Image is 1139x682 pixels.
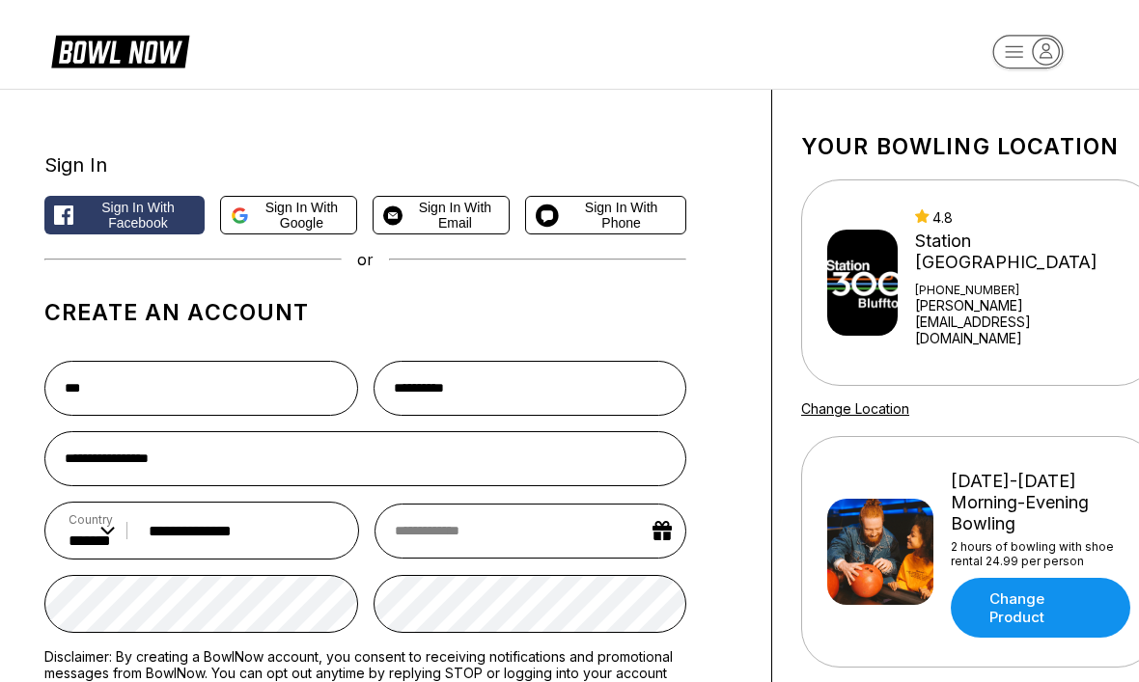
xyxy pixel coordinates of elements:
div: 2 hours of bowling with shoe rental 24.99 per person [951,539,1130,568]
a: [PERSON_NAME][EMAIL_ADDRESS][DOMAIN_NAME] [915,297,1133,346]
span: Sign in with Google [257,200,347,231]
button: Sign in with Email [373,196,510,234]
button: Sign in with Facebook [44,196,205,234]
span: Sign in with Email [410,200,499,231]
span: Sign in with Phone [567,200,676,231]
button: Sign in with Phone [525,196,686,234]
img: Friday-Sunday Morning-Evening Bowling [827,499,933,605]
div: 4.8 [915,209,1133,226]
a: Change Location [801,400,909,417]
div: [DATE]-[DATE] Morning-Evening Bowling [951,471,1130,534]
label: Country [69,512,115,527]
div: Sign In [44,153,686,177]
div: [PHONE_NUMBER] [915,283,1133,297]
img: Station 300 Bluffton [827,230,898,336]
span: Sign in with Facebook [81,200,195,231]
a: Change Product [951,578,1130,638]
button: Sign in with Google [220,196,357,234]
div: Station [GEOGRAPHIC_DATA] [915,231,1133,273]
h1: Create an account [44,299,686,326]
div: or [44,250,686,269]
